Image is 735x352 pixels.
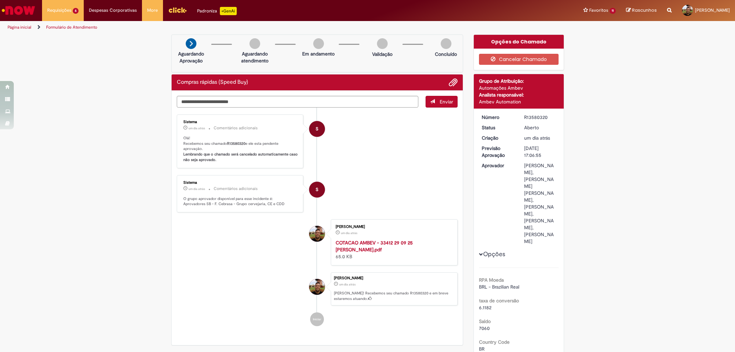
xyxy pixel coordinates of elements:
[334,276,454,280] div: [PERSON_NAME]
[377,38,388,49] img: img-circle-grey.png
[197,7,237,15] div: Padroniza
[341,231,357,235] span: um dia atrás
[479,54,559,65] button: Cancelar Chamado
[188,126,205,130] time: 30/09/2025 10:07:07
[186,38,196,49] img: arrow-next.png
[183,181,298,185] div: Sistema
[238,50,272,64] p: Aguardando atendimento
[313,38,324,49] img: img-circle-grey.png
[177,96,419,108] textarea: Digite sua mensagem aqui...
[309,279,325,295] div: Raphael Neiva De Sousa
[316,121,318,137] span: S
[479,91,559,98] div: Analista responsável:
[479,277,504,283] b: RPA Moeda
[174,50,208,64] p: Aguardando Aprovação
[626,7,657,14] a: Rascunhos
[47,7,71,14] span: Requisições
[479,298,519,304] b: taxa de conversão
[1,3,36,17] img: ServiceNow
[89,7,137,14] span: Despesas Corporativas
[479,78,559,84] div: Grupo de Atribuição:
[73,8,79,14] span: 6
[479,318,491,324] b: Saldo
[316,181,318,198] span: S
[46,24,97,30] a: Formulário de Atendimento
[695,7,730,13] span: [PERSON_NAME]
[334,291,454,301] p: [PERSON_NAME]! Recebemos seu chamado R13580320 e em breve estaremos atuando.
[309,226,325,242] div: Raphael Neiva De Sousa
[524,114,556,121] div: R13580320
[477,124,519,131] dt: Status
[524,135,550,141] span: um dia atrás
[183,135,298,163] p: Olá! Recebemos seu chamado e ele esta pendente aprovação.
[479,98,559,105] div: Ambev Automation
[479,304,491,311] span: 6.1182
[177,79,248,86] h2: Compras rápidas (Speed Buy) Histórico de tíquete
[632,7,657,13] span: Rascunhos
[188,126,205,130] span: um dia atrás
[177,272,458,305] li: Raphael Neiva De Sousa
[479,84,559,91] div: Automações Ambev
[477,134,519,141] dt: Criação
[183,196,298,207] p: O grupo aprovador disponível para esse incidente é: Aprovadores SB - F. Cebrasa - Grupo cervejari...
[183,152,299,162] b: Lembrando que o chamado será cancelado automaticamente caso não seja aprovado.
[227,141,245,146] b: R13580320
[372,51,392,58] p: Validação
[477,145,519,159] dt: Previsão Aprovação
[188,187,205,191] span: um dia atrás
[249,38,260,49] img: img-circle-grey.png
[183,120,298,124] div: Sistema
[524,145,556,159] div: [DATE] 17:06:55
[336,240,413,253] a: COTACAO AMBEV - 33412 29 09 25 [PERSON_NAME].pdf
[339,282,356,286] time: 30/09/2025 10:06:55
[524,162,556,245] div: [PERSON_NAME], [PERSON_NAME] [PERSON_NAME], [PERSON_NAME], [PERSON_NAME], [PERSON_NAME]
[477,162,519,169] dt: Aprovador
[336,225,450,229] div: [PERSON_NAME]
[188,187,205,191] time: 30/09/2025 10:07:04
[147,7,158,14] span: More
[479,325,490,331] span: 7060
[449,78,458,87] button: Adicionar anexos
[5,21,485,34] ul: Trilhas de página
[177,108,458,333] ul: Histórico de tíquete
[524,134,556,141] div: 30/09/2025 10:06:55
[441,38,451,49] img: img-circle-grey.png
[524,135,550,141] time: 30/09/2025 10:06:55
[435,51,457,58] p: Concluído
[477,114,519,121] dt: Número
[309,182,325,198] div: System
[524,124,556,131] div: Aberto
[302,50,335,57] p: Em andamento
[8,24,31,30] a: Página inicial
[220,7,237,15] p: +GenAi
[440,99,453,105] span: Enviar
[214,186,258,192] small: Comentários adicionais
[168,5,187,15] img: click_logo_yellow_360x200.png
[589,7,608,14] span: Favoritos
[339,282,356,286] span: um dia atrás
[341,231,357,235] time: 30/09/2025 10:06:50
[336,239,450,260] div: 65.0 KB
[479,284,519,290] span: BRL - Brazilian Real
[426,96,458,108] button: Enviar
[474,35,564,49] div: Opções do Chamado
[214,125,258,131] small: Comentários adicionais
[479,346,484,352] span: BR
[479,339,510,345] b: Country Code
[309,121,325,137] div: System
[610,8,616,14] span: 11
